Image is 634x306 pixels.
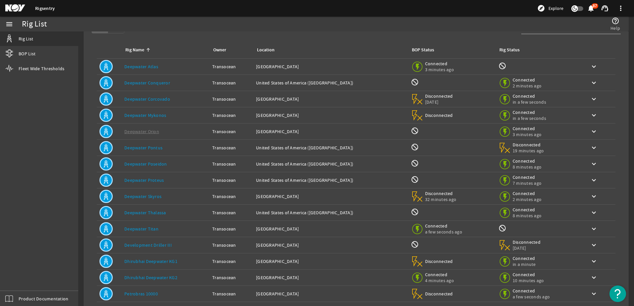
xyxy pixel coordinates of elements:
[411,159,419,167] mat-icon: BOP Monitoring not available for this rig
[513,213,541,219] span: 8 minutes ago
[513,239,541,245] span: Disconnected
[212,193,251,200] div: Transocean
[610,25,620,31] span: Help
[256,144,405,151] div: United States of America ([GEOGRAPHIC_DATA])
[513,288,550,294] span: Connected
[611,17,619,25] mat-icon: help_outline
[256,290,405,297] div: [GEOGRAPHIC_DATA]
[425,258,453,264] span: Disconnected
[613,0,629,16] button: more_vert
[590,160,598,168] mat-icon: keyboard_arrow_down
[425,196,457,202] span: 32 minutes ago
[124,258,177,264] a: Dhirubhai Deepwater KG1
[590,274,598,281] mat-icon: keyboard_arrow_down
[124,161,167,167] a: Deepwater Poseidon
[124,242,172,248] a: Development Driller III
[601,4,609,12] mat-icon: support_agent
[537,4,545,12] mat-icon: explore
[513,99,546,105] span: in a few seconds
[124,80,170,86] a: Deepwater Conqueror
[590,63,598,71] mat-icon: keyboard_arrow_down
[124,193,161,199] a: Deepwater Skyros
[425,223,462,229] span: Connected
[513,115,546,121] span: in a few seconds
[590,95,598,103] mat-icon: keyboard_arrow_down
[257,46,275,54] div: Location
[513,174,541,180] span: Connected
[411,240,419,248] mat-icon: BOP Monitoring not available for this rig
[212,290,251,297] div: Transocean
[256,193,405,200] div: [GEOGRAPHIC_DATA]
[19,50,35,57] span: BOP List
[513,109,546,115] span: Connected
[513,196,541,202] span: 2 minutes ago
[590,290,598,298] mat-icon: keyboard_arrow_down
[124,64,158,70] a: Deepwater Atlas
[256,226,405,232] div: [GEOGRAPHIC_DATA]
[124,112,166,118] a: Deepwater Mykonos
[124,177,164,183] a: Deepwater Proteus
[425,190,457,196] span: Disconnected
[411,208,419,216] mat-icon: BOP Monitoring not available for this rig
[212,209,251,216] div: Transocean
[499,46,520,54] div: Rig Status
[212,79,251,86] div: Transocean
[513,245,541,251] span: [DATE]
[170,20,205,32] button: Expand All
[513,261,541,267] span: in a minute
[548,5,563,12] span: Explore
[411,127,419,135] mat-icon: BOP Monitoring not available for this rig
[513,255,541,261] span: Connected
[124,275,177,280] a: Dhirubhai Deepwater KG2
[590,111,598,119] mat-icon: keyboard_arrow_down
[590,209,598,217] mat-icon: keyboard_arrow_down
[212,177,251,183] div: Transocean
[425,278,454,283] span: 4 minutes ago
[513,83,541,89] span: 2 minutes ago
[535,3,566,14] button: Explore
[213,46,226,54] div: Owner
[124,291,158,297] a: Petrobras 10000
[425,61,454,67] span: Connected
[513,148,544,154] span: 19 minutes ago
[124,46,204,54] div: Rig Name
[256,209,405,216] div: United States of America ([GEOGRAPHIC_DATA])
[212,242,251,248] div: Transocean
[425,272,454,278] span: Connected
[212,161,251,167] div: Transocean
[498,62,506,70] mat-icon: Rig Monitoring not available for this rig
[19,65,64,72] span: Fleet Wide Thresholds
[411,78,419,86] mat-icon: BOP Monitoring not available for this rig
[590,127,598,135] mat-icon: keyboard_arrow_down
[412,46,434,54] div: BOP Status
[256,128,405,135] div: [GEOGRAPHIC_DATA]
[256,242,405,248] div: [GEOGRAPHIC_DATA]
[513,164,541,170] span: 8 minutes ago
[513,93,546,99] span: Connected
[590,241,598,249] mat-icon: keyboard_arrow_down
[587,5,594,12] button: 87
[212,274,251,281] div: Transocean
[425,93,453,99] span: Disconnected
[590,144,598,152] mat-icon: keyboard_arrow_down
[513,207,541,213] span: Connected
[513,158,541,164] span: Connected
[256,112,405,119] div: [GEOGRAPHIC_DATA]
[513,278,544,283] span: 10 minutes ago
[212,46,248,54] div: Owner
[212,258,251,265] div: Transocean
[124,145,162,151] a: Deepwater Pontus
[256,274,405,281] div: [GEOGRAPHIC_DATA]
[498,224,506,232] mat-icon: Rig Monitoring not available for this rig
[425,291,453,297] span: Disconnected
[590,79,598,87] mat-icon: keyboard_arrow_down
[411,143,419,151] mat-icon: BOP Monitoring not available for this rig
[256,79,405,86] div: United States of America ([GEOGRAPHIC_DATA])
[411,176,419,183] mat-icon: BOP Monitoring not available for this rig
[513,126,541,131] span: Connected
[513,131,541,137] span: 3 minutes ago
[513,77,541,83] span: Connected
[256,177,405,183] div: United States of America ([GEOGRAPHIC_DATA])
[124,226,158,232] a: Deepwater Titan
[212,63,251,70] div: Transocean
